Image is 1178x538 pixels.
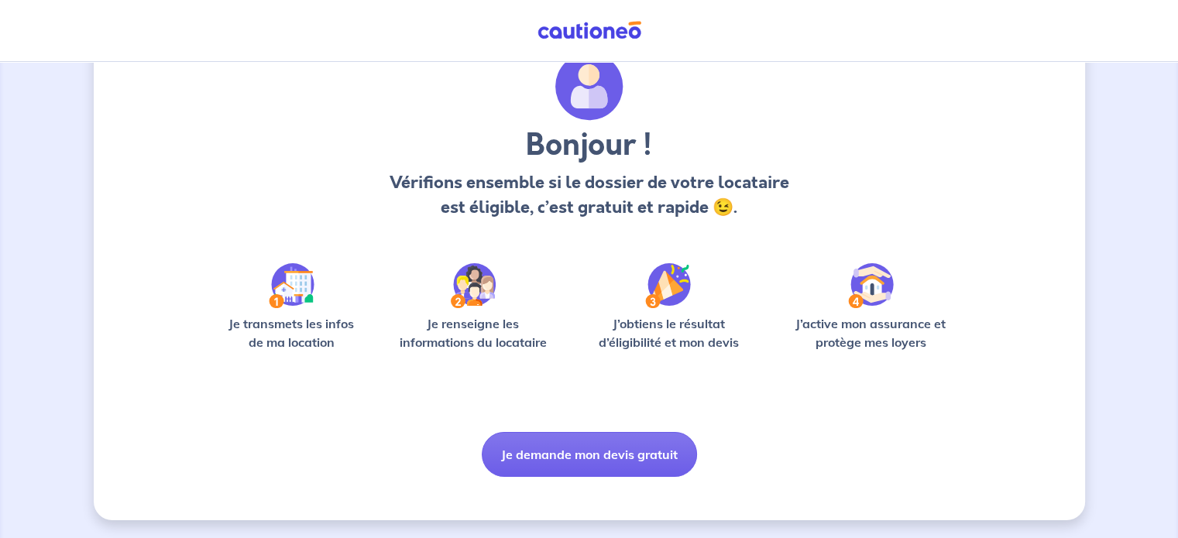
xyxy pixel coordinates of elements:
img: /static/f3e743aab9439237c3e2196e4328bba9/Step-3.svg [645,263,691,308]
img: archivate [555,53,623,121]
p: Je renseigne les informations du locataire [390,314,557,351]
img: /static/90a569abe86eec82015bcaae536bd8e6/Step-1.svg [269,263,314,308]
p: J’active mon assurance et protège mes loyers [781,314,961,351]
img: Cautioneo [531,21,647,40]
p: J’obtiens le résultat d’éligibilité et mon devis [581,314,756,351]
button: Je demande mon devis gratuit [482,432,697,477]
p: Je transmets les infos de ma location [218,314,366,351]
img: /static/bfff1cf634d835d9112899e6a3df1a5d/Step-4.svg [848,263,894,308]
p: Vérifions ensemble si le dossier de votre locataire est éligible, c’est gratuit et rapide 😉. [385,170,793,220]
img: /static/c0a346edaed446bb123850d2d04ad552/Step-2.svg [451,263,496,308]
h3: Bonjour ! [385,127,793,164]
